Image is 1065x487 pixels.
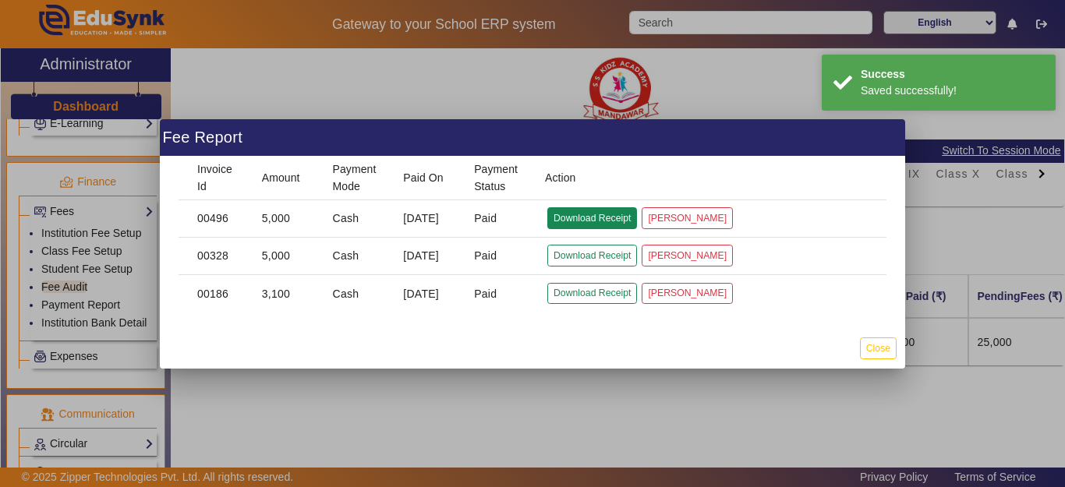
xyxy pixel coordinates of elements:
[474,210,497,226] span: Paid
[249,275,320,312] mat-cell: 3,100
[320,200,391,238] mat-cell: Cash
[391,200,462,238] mat-cell: [DATE]
[547,245,637,266] button: Download Receipt
[547,207,637,228] button: Download Receipt
[249,200,320,238] mat-cell: 5,000
[861,83,1044,99] div: Saved successfully!
[474,248,497,263] span: Paid
[547,283,637,304] button: Download Receipt
[249,157,320,200] mat-header-cell: Amount
[462,157,532,200] mat-header-cell: Payment Status
[249,238,320,275] mat-cell: 5,000
[160,119,905,156] div: Fee Report
[474,286,497,302] span: Paid
[860,337,897,358] button: Close
[179,157,249,200] mat-header-cell: Invoice Id
[179,275,249,312] mat-cell: 00186
[642,283,733,304] button: [PERSON_NAME]
[179,200,249,238] mat-cell: 00496
[320,275,391,312] mat-cell: Cash
[532,157,886,200] mat-header-cell: Action
[320,157,391,200] mat-header-cell: Payment Mode
[179,238,249,275] mat-cell: 00328
[320,238,391,275] mat-cell: Cash
[861,66,1044,83] div: Success
[642,207,733,228] button: [PERSON_NAME]
[391,275,462,312] mat-cell: [DATE]
[642,245,733,266] button: [PERSON_NAME]
[391,238,462,275] mat-cell: [DATE]
[391,157,462,200] mat-header-cell: Paid On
